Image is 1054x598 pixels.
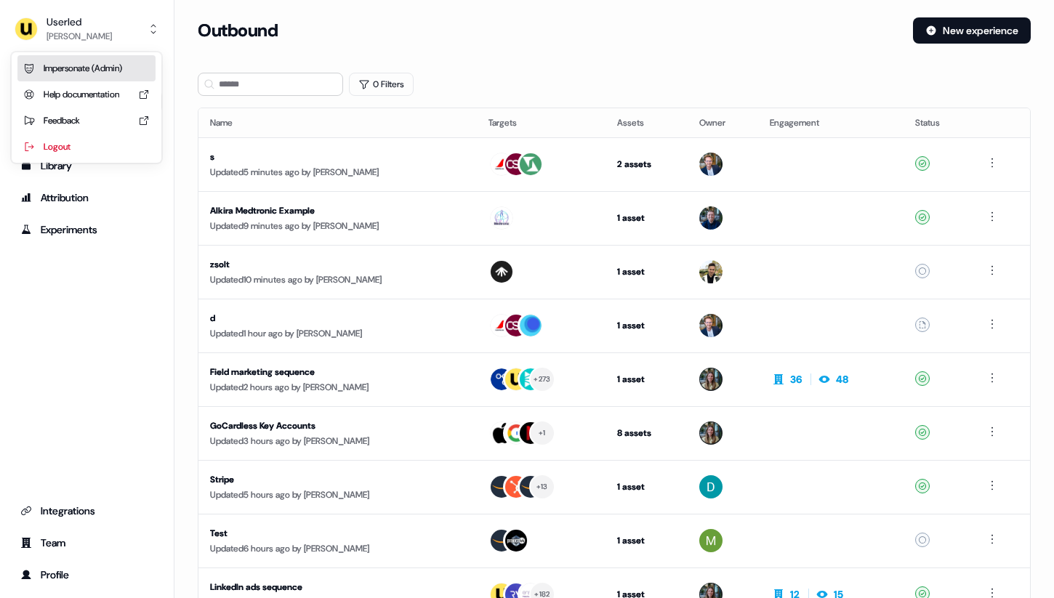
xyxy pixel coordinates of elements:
div: + 1 [539,427,546,440]
a: Go to team [12,531,162,554]
a: Go to attribution [12,186,162,209]
div: 1 asset [617,533,676,548]
a: Go to experiments [12,218,162,241]
div: 1 asset [617,211,676,225]
div: Field marketing sequence [210,365,465,379]
div: Userled [47,15,112,29]
img: David [699,475,723,498]
img: Yann [699,314,723,337]
div: d [210,311,465,326]
div: s [210,150,465,164]
div: 48 [836,372,848,387]
div: Help documentation [17,81,156,108]
div: Attribution [20,190,153,205]
h3: Outbound [198,20,278,41]
button: 0 Filters [349,73,414,96]
a: Go to profile [12,563,162,586]
th: Assets [606,108,688,137]
div: Updated 3 hours ago by [PERSON_NAME] [210,434,465,448]
div: Updated 2 hours ago by [PERSON_NAME] [210,380,465,395]
div: Experiments [20,222,153,237]
div: 1 asset [617,264,676,279]
div: zsolt [210,257,465,272]
img: James [699,206,723,230]
div: Feedback [17,108,156,134]
div: Alkira Medtronic Example [210,203,465,218]
div: Team [20,536,153,550]
th: Owner [688,108,758,137]
div: Stripe [210,472,465,487]
div: 36 [790,372,802,387]
img: Charlotte [699,421,723,445]
div: GoCardless Key Accounts [210,419,465,433]
div: Impersonate (Admin) [17,55,156,81]
div: Logout [17,134,156,160]
th: Status [904,108,972,137]
img: Yann [699,153,723,176]
a: Go to templates [12,154,162,177]
img: Zsolt [699,260,723,283]
div: 8 assets [617,426,676,440]
div: 1 asset [617,318,676,333]
div: Updated 6 hours ago by [PERSON_NAME] [210,541,465,556]
th: Name [198,108,477,137]
th: Targets [477,108,606,137]
div: Updated 1 hour ago by [PERSON_NAME] [210,326,465,341]
div: Updated 9 minutes ago by [PERSON_NAME] [210,219,465,233]
div: [PERSON_NAME] [47,29,112,44]
div: Updated 5 minutes ago by [PERSON_NAME] [210,165,465,179]
div: Userled[PERSON_NAME] [12,52,161,163]
div: Updated 10 minutes ago by [PERSON_NAME] [210,272,465,287]
div: Integrations [20,504,153,518]
img: Charlotte [699,368,723,391]
div: 2 assets [617,157,676,171]
div: Library [20,158,153,173]
button: Userled[PERSON_NAME] [12,12,162,47]
img: Mickael [699,529,723,552]
div: + 13 [536,480,548,493]
div: 1 asset [617,372,676,387]
a: Go to integrations [12,499,162,522]
th: Engagement [758,108,904,137]
button: New experience [913,17,1031,44]
div: 1 asset [617,480,676,494]
div: Updated 5 hours ago by [PERSON_NAME] [210,488,465,502]
div: LinkedIn ads sequence [210,580,465,594]
div: Profile [20,567,153,582]
div: Test [210,526,465,541]
div: + 273 [534,373,550,386]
